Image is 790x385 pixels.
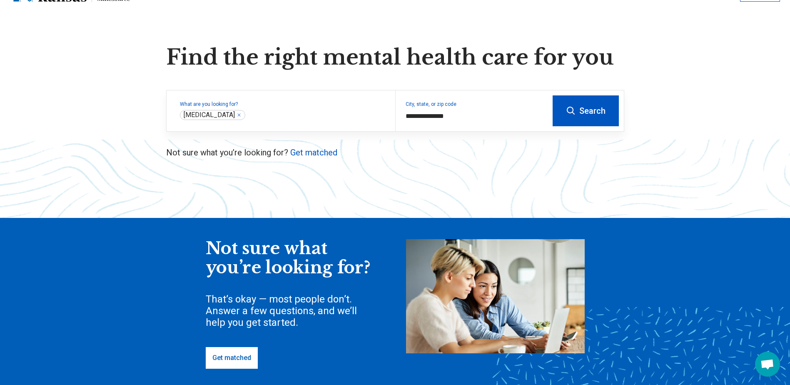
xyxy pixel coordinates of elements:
[755,352,780,377] div: Open chat
[206,347,258,369] a: Get matched
[290,147,337,157] a: Get matched
[180,110,245,120] div: Psychologist
[237,112,242,117] button: Psychologist
[184,111,235,119] span: [MEDICAL_DATA]
[206,239,372,277] div: Not sure what you’re looking for?
[553,95,619,126] button: Search
[180,102,385,107] label: What are you looking for?
[206,293,372,328] div: That’s okay — most people don’t. Answer a few questions, and we’ll help you get started.
[166,45,624,70] h1: Find the right mental health care for you
[166,147,624,158] p: Not sure what you’re looking for?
